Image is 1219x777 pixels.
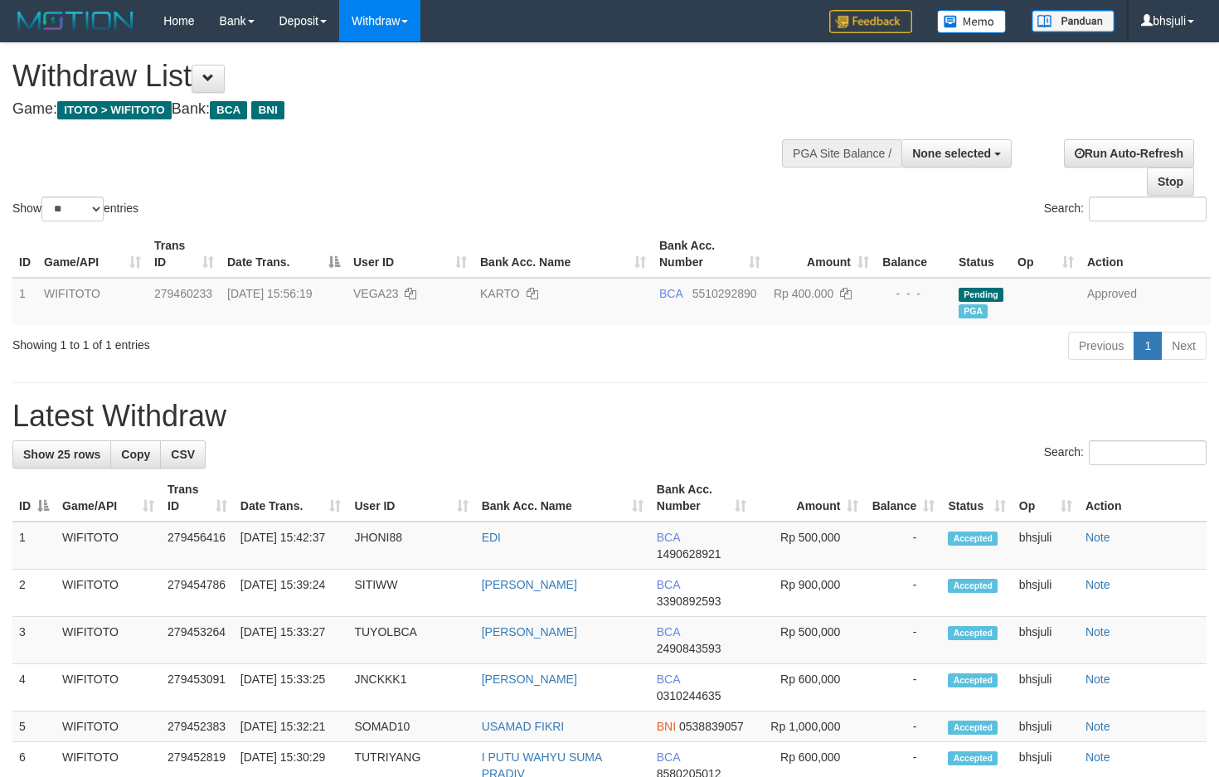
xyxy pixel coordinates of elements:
th: Status [952,231,1011,278]
th: Op: activate to sort column ascending [1013,474,1079,522]
th: User ID: activate to sort column ascending [347,231,474,278]
span: Copy 1490628921 to clipboard [657,547,721,561]
a: Note [1085,625,1110,639]
span: BCA [659,287,682,300]
td: Rp 1,000,000 [753,711,866,742]
span: Copy 2490843593 to clipboard [657,642,721,655]
span: Marked by bhsjuli [959,304,988,318]
th: Date Trans.: activate to sort column ascending [234,474,348,522]
th: Bank Acc. Name: activate to sort column ascending [475,474,650,522]
span: None selected [912,147,991,160]
td: JHONI88 [347,522,474,570]
td: - [865,617,941,664]
button: None selected [901,139,1012,168]
th: Action [1081,231,1211,278]
td: - [865,570,941,617]
label: Search: [1044,440,1207,465]
input: Search: [1089,197,1207,221]
a: USAMAD FIKRI [482,720,565,733]
a: Copy [110,440,161,469]
span: BCA [657,625,680,639]
a: [PERSON_NAME] [482,673,577,686]
td: [DATE] 15:33:27 [234,617,348,664]
td: WIFITOTO [56,570,161,617]
a: [PERSON_NAME] [482,625,577,639]
h1: Withdraw List [12,60,796,93]
span: 279460233 [154,287,212,300]
img: MOTION_logo.png [12,8,138,33]
div: Showing 1 to 1 of 1 entries [12,330,496,353]
a: Stop [1147,168,1194,196]
td: bhsjuli [1013,617,1079,664]
a: Note [1085,673,1110,686]
th: Game/API: activate to sort column ascending [56,474,161,522]
td: 279453264 [161,617,234,664]
td: 1 [12,278,37,325]
td: Rp 600,000 [753,664,866,711]
span: BCA [657,578,680,591]
td: 2 [12,570,56,617]
td: [DATE] 15:42:37 [234,522,348,570]
a: Note [1085,720,1110,733]
span: Copy [121,448,150,461]
th: Action [1079,474,1207,522]
img: Button%20Memo.svg [937,10,1007,33]
th: Amount: activate to sort column ascending [767,231,876,278]
span: ITOTO > WIFITOTO [57,101,172,119]
span: Accepted [948,673,998,687]
span: Copy 0538839057 to clipboard [679,720,744,733]
td: 279456416 [161,522,234,570]
td: WIFITOTO [56,522,161,570]
td: bhsjuli [1013,664,1079,711]
td: Rp 500,000 [753,617,866,664]
td: JNCKKK1 [347,664,474,711]
span: CSV [171,448,195,461]
th: Trans ID: activate to sort column ascending [161,474,234,522]
td: bhsjuli [1013,570,1079,617]
td: 279452383 [161,711,234,742]
td: - [865,711,941,742]
a: EDI [482,531,501,544]
span: Accepted [948,721,998,735]
td: - [865,522,941,570]
td: SOMAD10 [347,711,474,742]
span: BCA [210,101,247,119]
div: - - - [882,285,945,302]
td: WIFITOTO [56,711,161,742]
th: Game/API: activate to sort column ascending [37,231,148,278]
a: CSV [160,440,206,469]
th: Trans ID: activate to sort column ascending [148,231,221,278]
h4: Game: Bank: [12,101,796,118]
span: VEGA23 [353,287,398,300]
td: 4 [12,664,56,711]
span: BNI [657,720,676,733]
a: [PERSON_NAME] [482,578,577,591]
td: - [865,664,941,711]
a: Next [1161,332,1207,360]
div: PGA Site Balance / [782,139,901,168]
th: Bank Acc. Name: activate to sort column ascending [474,231,653,278]
span: Accepted [948,579,998,593]
label: Show entries [12,197,138,221]
td: SITIWW [347,570,474,617]
label: Search: [1044,197,1207,221]
a: 1 [1134,332,1162,360]
th: ID [12,231,37,278]
a: Run Auto-Refresh [1064,139,1194,168]
th: ID: activate to sort column descending [12,474,56,522]
a: Previous [1068,332,1134,360]
img: panduan.png [1032,10,1115,32]
td: [DATE] 15:39:24 [234,570,348,617]
a: Note [1085,531,1110,544]
select: Showentries [41,197,104,221]
span: Copy 0310244635 to clipboard [657,689,721,702]
td: [DATE] 15:33:25 [234,664,348,711]
td: [DATE] 15:32:21 [234,711,348,742]
span: Accepted [948,751,998,765]
th: Bank Acc. Number: activate to sort column ascending [650,474,753,522]
th: User ID: activate to sort column ascending [347,474,474,522]
a: Note [1085,578,1110,591]
th: Balance [876,231,952,278]
td: 279454786 [161,570,234,617]
td: WIFITOTO [37,278,148,325]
